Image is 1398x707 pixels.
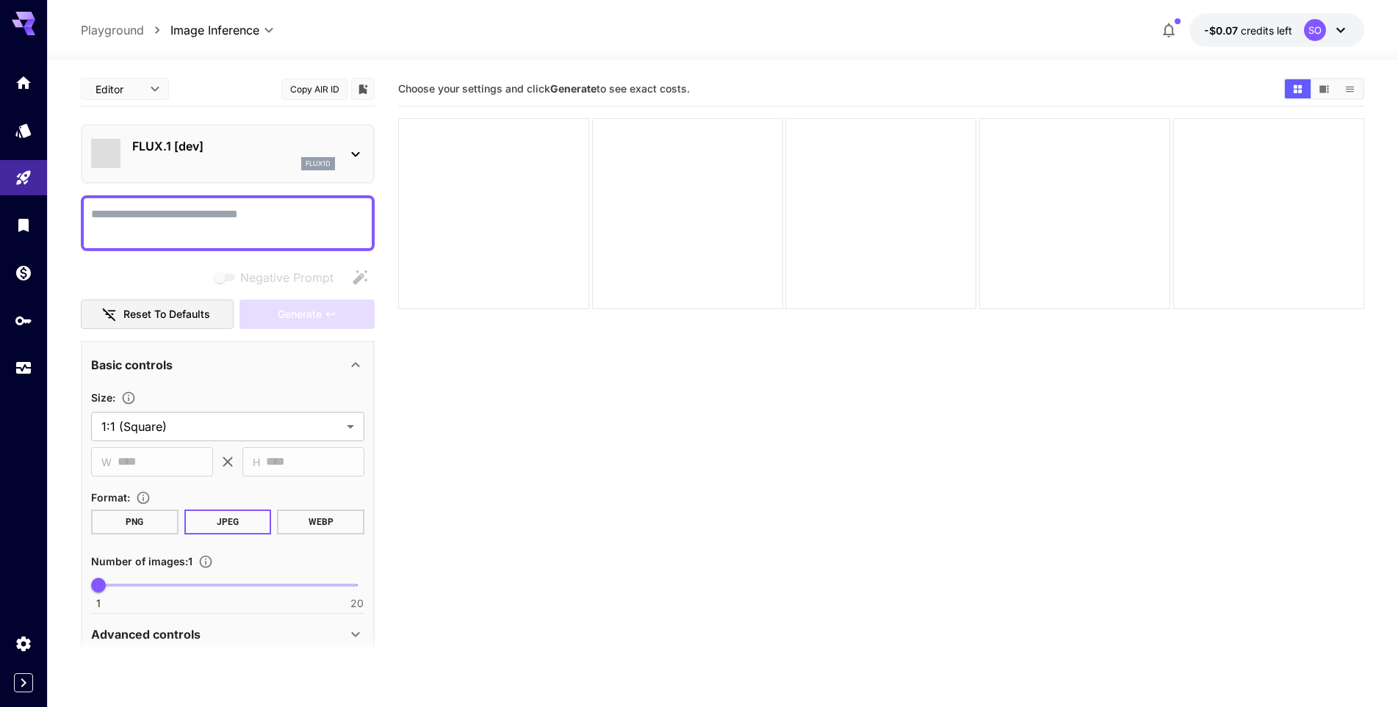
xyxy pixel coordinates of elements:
[277,510,364,534] button: WEBP
[101,418,341,435] span: 1:1 (Square)
[132,137,335,155] p: FLUX.1 [dev]
[15,216,32,234] div: Library
[91,131,364,176] div: FLUX.1 [dev]flux1d
[15,73,32,92] div: Home
[281,79,347,100] button: Copy AIR ID
[1204,24,1241,37] span: -$0.07
[306,159,331,169] p: flux1d
[14,673,33,692] button: Expand sidebar
[350,596,364,611] span: 20
[356,80,370,98] button: Add to library
[91,391,115,404] span: Size :
[81,300,234,330] button: Reset to defaults
[184,510,272,534] button: JPEG
[15,264,32,282] div: Wallet
[240,269,334,286] span: Negative Prompt
[211,268,345,286] span: Negative prompts are not compatible with the selected model.
[15,634,32,653] div: Settings
[1283,78,1364,100] div: Show images in grid viewShow images in video viewShow images in list view
[91,491,130,504] span: Format :
[1337,79,1363,98] button: Show images in list view
[96,81,141,97] span: Editor
[1285,79,1311,98] button: Show images in grid view
[1204,23,1292,38] div: -$0.07
[15,121,32,139] div: Models
[130,490,156,505] button: Choose the file format for the output image.
[101,454,112,471] span: W
[398,82,690,95] span: Choose your settings and click to see exact costs.
[192,554,219,569] button: Specify how many images to generate in a single request. Each image generation will be charged se...
[550,82,597,95] b: Generate
[1311,79,1337,98] button: Show images in video view
[115,391,142,405] button: Adjust the dimensions of the generated image by specifying its width and height in pixels, or sel...
[1241,24,1292,37] span: credits left
[91,555,192,568] span: Number of images : 1
[91,510,179,534] button: PNG
[91,356,173,374] p: Basic controls
[81,21,144,39] a: Playground
[91,347,364,382] div: Basic controls
[15,311,32,330] div: API Keys
[91,617,364,652] div: Advanced controls
[1189,13,1364,47] button: -$0.07SO
[170,21,259,39] span: Image Inference
[91,626,201,643] p: Advanced controls
[1304,19,1326,41] div: SO
[15,169,32,187] div: Playground
[96,596,101,611] span: 1
[81,21,170,39] nav: breadcrumb
[15,359,32,377] div: Usage
[253,454,260,471] span: H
